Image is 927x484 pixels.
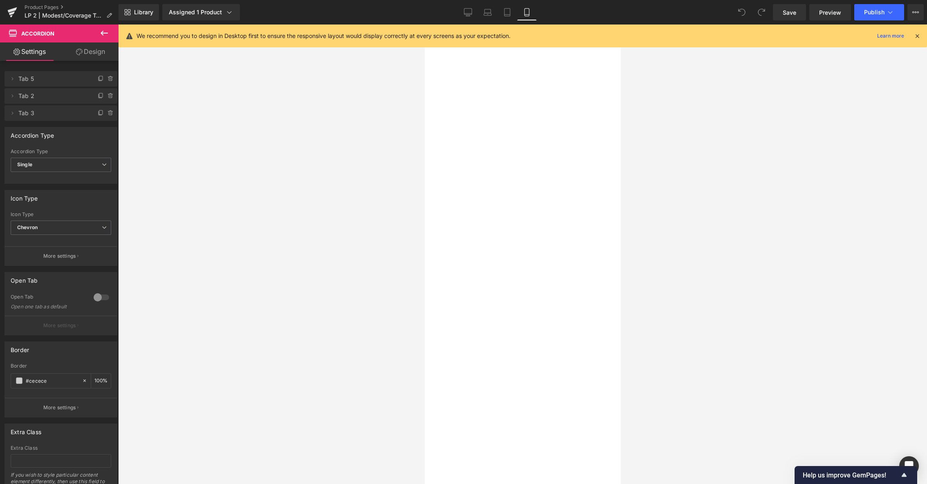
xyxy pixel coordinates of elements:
[11,445,111,451] div: Extra Class
[43,404,76,411] p: More settings
[753,4,770,20] button: Redo
[26,376,78,385] input: Color
[803,470,909,480] button: Show survey - Help us improve GemPages!
[25,4,119,11] a: Product Pages
[169,8,233,16] div: Assigned 1 Product
[134,9,153,16] span: Library
[11,127,54,139] div: Accordion Type
[119,4,159,20] a: New Library
[907,4,924,20] button: More
[874,31,907,41] a: Learn more
[11,190,38,202] div: Icon Type
[137,31,511,40] p: We recommend you to design in Desktop first to ensure the responsive layout would display correct...
[734,4,750,20] button: Undo
[43,252,76,260] p: More settings
[18,105,87,121] span: Tab 3
[11,212,111,217] div: Icon Type
[11,342,29,353] div: Border
[809,4,851,20] a: Preview
[18,71,87,87] span: Tab 5
[61,42,120,61] a: Design
[5,246,117,265] button: More settings
[43,322,76,329] p: More settings
[5,398,117,417] button: More settings
[458,4,478,20] a: Desktop
[91,374,111,388] div: %
[899,456,919,476] div: Open Intercom Messenger
[819,8,841,17] span: Preview
[11,363,111,369] div: Border
[11,272,38,284] div: Open Tab
[11,424,41,435] div: Extra Class
[517,4,537,20] a: Mobile
[478,4,497,20] a: Laptop
[25,12,103,19] span: LP 2 | Modest/Coverage TummySwimsuit
[17,224,38,230] b: Chevron
[864,9,884,16] span: Publish
[854,4,904,20] button: Publish
[783,8,796,17] span: Save
[497,4,517,20] a: Tablet
[803,471,899,479] span: Help us improve GemPages!
[5,316,117,335] button: More settings
[11,304,84,310] div: Open one tab as default
[11,294,85,302] div: Open Tab
[17,161,32,167] b: Single
[21,30,54,37] span: Accordion
[18,88,87,104] span: Tab 2
[11,149,111,154] div: Accordion Type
